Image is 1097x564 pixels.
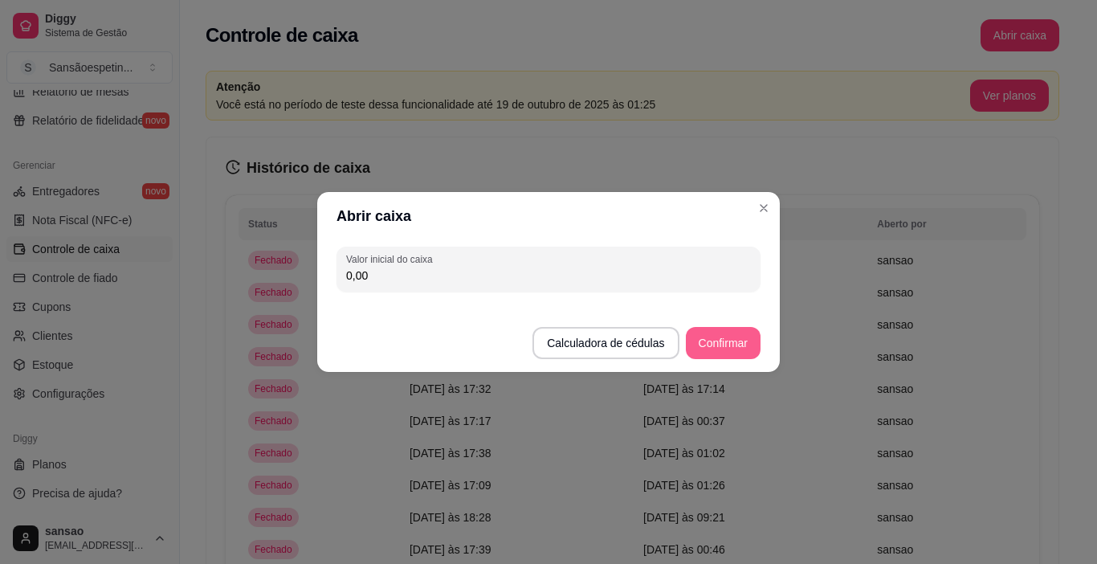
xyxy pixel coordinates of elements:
[532,327,679,359] button: Calculadora de cédulas
[346,268,751,284] input: Valor inicial do caixa
[317,192,780,240] header: Abrir caixa
[751,195,777,221] button: Close
[346,252,438,266] label: Valor inicial do caixa
[686,327,761,359] button: Confirmar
